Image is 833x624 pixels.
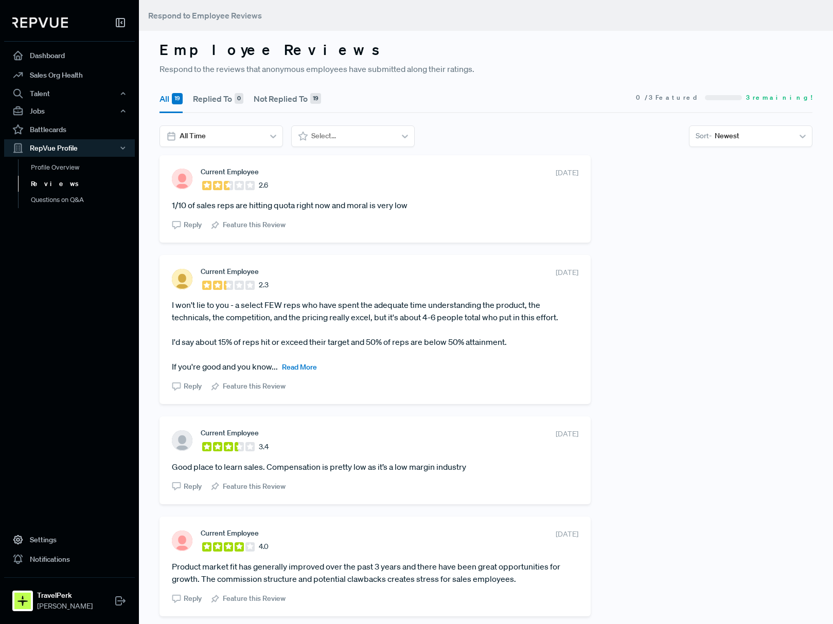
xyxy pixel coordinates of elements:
[310,93,321,104] div: 19
[159,84,183,113] button: All 19
[223,593,286,604] span: Feature this Review
[556,267,578,278] span: [DATE]
[259,280,269,290] span: 2.3
[223,481,286,492] span: Feature this Review
[282,362,317,372] span: Read More
[159,41,812,59] h3: Employee Reviews
[259,180,268,191] span: 2.6
[193,84,243,113] button: Replied To 0
[172,299,578,373] article: I won't lie to you - a select FEW reps who have spent the adequate time understanding the product...
[201,168,259,176] span: Current Employee
[254,84,321,113] button: Not Replied To 19
[201,429,259,437] span: Current Employee
[184,381,202,392] span: Reply
[37,590,93,601] strong: TravelPerk
[235,93,243,104] div: 0
[18,159,149,176] a: Profile Overview
[184,481,202,492] span: Reply
[556,529,578,540] span: [DATE]
[223,381,286,392] span: Feature this Review
[4,65,135,85] a: Sales Org Health
[201,267,259,276] span: Current Employee
[14,593,31,609] img: TravelPerk
[172,199,578,211] article: 1/10 of sales reps are hitting quota right now and moral is very low
[172,461,578,473] article: Good place to learn sales. Compensation is pretty low as it’s a low margin industry
[18,176,149,192] a: Reviews
[636,93,701,102] span: 0 / 3 Featured
[259,442,269,452] span: 3.4
[696,131,712,141] span: Sort -
[159,63,812,75] p: Respond to the reviews that anonymous employees have submitted along their ratings.
[4,577,135,616] a: TravelPerkTravelPerk[PERSON_NAME]
[18,192,149,208] a: Questions on Q&A
[184,593,202,604] span: Reply
[172,93,183,104] div: 19
[556,429,578,439] span: [DATE]
[4,530,135,549] a: Settings
[4,102,135,120] button: Jobs
[172,560,578,585] article: Product market fit has generally improved over the past 3 years and there have been great opportu...
[4,549,135,569] a: Notifications
[223,219,286,230] span: Feature this Review
[184,219,202,230] span: Reply
[4,139,135,157] button: RepVue Profile
[746,93,812,102] span: 3 remaining!
[37,601,93,612] span: [PERSON_NAME]
[4,120,135,139] a: Battlecards
[556,168,578,178] span: [DATE]
[12,17,68,28] img: RepVue
[4,85,135,102] button: Talent
[4,46,135,65] a: Dashboard
[259,541,269,552] span: 4.0
[201,529,259,537] span: Current Employee
[148,10,262,21] span: Respond to Employee Reviews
